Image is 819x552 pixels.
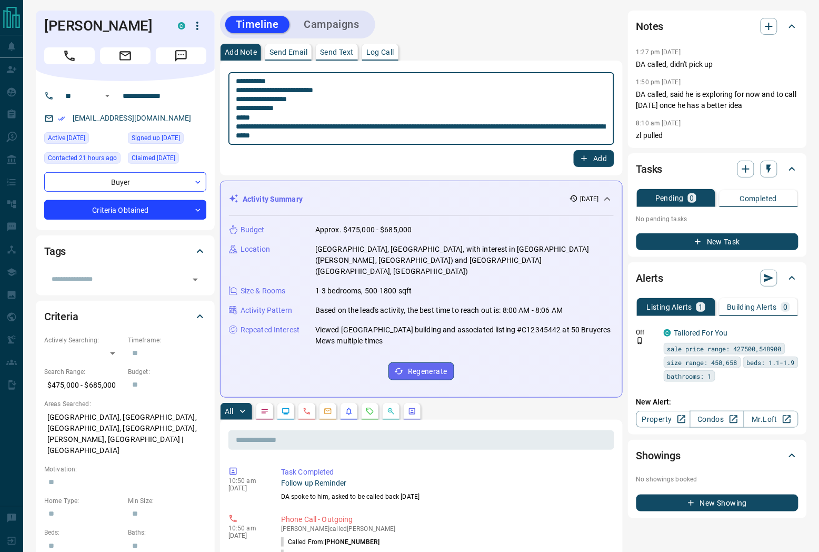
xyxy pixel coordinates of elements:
p: 1:50 pm [DATE] [636,78,681,86]
p: [DATE] [228,532,265,539]
div: Mon Oct 13 2025 [44,152,123,167]
p: [GEOGRAPHIC_DATA], [GEOGRAPHIC_DATA], [GEOGRAPHIC_DATA], [GEOGRAPHIC_DATA], [PERSON_NAME], [GEOGR... [44,409,206,459]
span: size range: 450,658 [667,357,737,368]
p: 0 [783,303,787,311]
p: [PERSON_NAME] called [PERSON_NAME] [281,525,610,533]
a: Tailored For You [674,329,728,337]
div: Criteria Obtained [44,200,206,220]
p: 10:50 am [228,477,265,485]
p: No showings booked [636,475,798,484]
p: Listing Alerts [647,303,693,311]
p: Send Text [320,48,354,56]
button: Open [101,90,114,102]
span: [PHONE_NUMBER] [325,538,379,546]
a: Property [636,411,691,428]
span: Active [DATE] [48,133,85,143]
div: condos.ca [664,329,671,337]
button: Add [574,150,614,167]
p: Motivation: [44,465,206,474]
p: Follow up Reminder [281,478,610,489]
svg: Push Notification Only [636,337,644,344]
h2: Criteria [44,308,78,325]
h2: Showings [636,447,681,464]
p: Task Completed [281,467,610,478]
span: Signed up [DATE] [132,133,180,143]
div: Activity Summary[DATE] [229,190,614,209]
svg: Emails [324,407,332,416]
svg: Opportunities [387,407,395,416]
p: Approx. $475,000 - $685,000 [315,224,412,235]
p: DA called, said he is exploring for now and to call [DATE] once he has a better idea [636,89,798,111]
p: Size & Rooms [241,285,286,297]
div: Criteria [44,304,206,329]
p: No pending tasks [636,211,798,227]
div: Tasks [636,156,798,182]
p: All [225,408,233,415]
h2: Alerts [636,270,664,287]
p: Based on the lead's activity, the best time to reach out is: 8:00 AM - 8:06 AM [315,305,563,316]
div: Showings [636,443,798,468]
p: Log Call [366,48,394,56]
p: Budget [241,224,265,235]
a: Condos [690,411,744,428]
div: Mon Oct 06 2025 [128,152,206,167]
p: Off [636,328,657,337]
button: Timeline [225,16,289,33]
p: Activity Summary [243,194,303,205]
p: Viewed [GEOGRAPHIC_DATA] building and associated listing #C12345442 at 50 Bruyeres Mews multiple ... [315,324,614,347]
p: 0 [690,194,694,202]
div: condos.ca [178,22,185,29]
h2: Notes [636,18,664,35]
span: Claimed [DATE] [132,153,175,163]
div: Notes [636,14,798,39]
h1: [PERSON_NAME] [44,17,162,34]
div: Wed Sep 10 2025 [128,132,206,147]
p: Completed [740,195,777,202]
svg: Agent Actions [408,407,416,416]
span: Call [44,47,95,64]
svg: Listing Alerts [345,407,353,416]
p: Activity Pattern [241,305,292,316]
p: Areas Searched: [44,399,206,409]
p: DA called, didn't pick up [636,59,798,70]
button: Regenerate [388,362,454,380]
a: [EMAIL_ADDRESS][DOMAIN_NAME] [73,114,192,122]
a: Mr.Loft [744,411,798,428]
div: Mon Oct 06 2025 [44,132,123,147]
span: Email [100,47,151,64]
p: New Alert: [636,397,798,408]
h2: Tags [44,243,66,260]
p: [GEOGRAPHIC_DATA], [GEOGRAPHIC_DATA], with interest in [GEOGRAPHIC_DATA] ([PERSON_NAME], [GEOGRAP... [315,244,614,277]
p: Location [241,244,270,255]
p: Beds: [44,528,123,537]
p: Add Note [225,48,257,56]
p: 8:10 am [DATE] [636,120,681,127]
p: 1-3 bedrooms, 500-1800 sqft [315,285,412,297]
p: Building Alerts [727,303,777,311]
p: 1:27 pm [DATE] [636,48,681,56]
p: Phone Call - Outgoing [281,514,610,525]
p: 1 [698,303,703,311]
p: Actively Searching: [44,336,123,345]
p: $475,000 - $685,000 [44,377,123,394]
p: Repeated Interest [241,324,299,336]
p: Send Email [269,48,307,56]
button: New Showing [636,495,798,511]
p: Pending [655,194,684,202]
p: Search Range: [44,367,123,377]
div: Tags [44,239,206,264]
p: Timeframe: [128,336,206,345]
h2: Tasks [636,161,663,178]
span: bathrooms: 1 [667,371,712,381]
p: Baths: [128,528,206,537]
svg: Requests [366,407,374,416]
button: New Task [636,233,798,250]
span: sale price range: 427500,548900 [667,343,782,354]
p: Min Size: [128,496,206,506]
svg: Lead Browsing Activity [282,407,290,416]
svg: Email Verified [58,115,65,122]
div: Buyer [44,172,206,192]
p: [DATE] [580,194,599,204]
span: Message [156,47,206,64]
span: beds: 1.1-1.9 [747,357,795,368]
